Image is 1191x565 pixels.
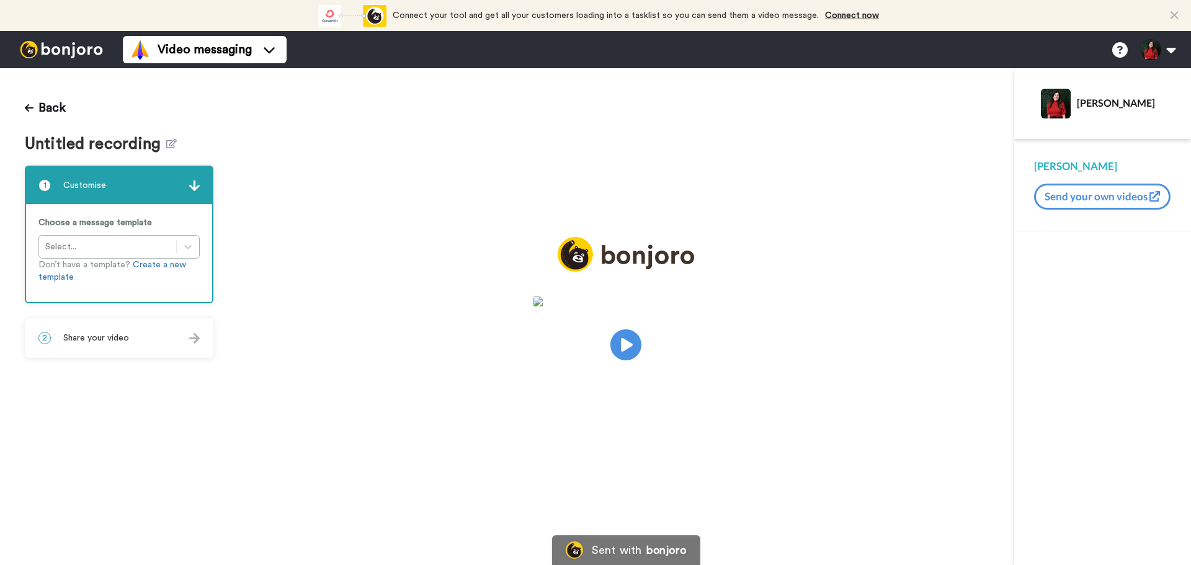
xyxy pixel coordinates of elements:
[130,40,150,60] img: vm-color.svg
[25,318,213,358] div: 2Share your video
[393,11,819,20] span: Connect your tool and get all your customers loading into a tasklist so you can send them a video...
[646,545,686,556] div: bonjoro
[592,545,641,556] div: Sent with
[15,41,108,58] img: bj-logo-header-white.svg
[1077,97,1171,109] div: [PERSON_NAME]
[566,541,583,559] img: Bonjoro Logo
[38,259,200,283] p: Don’t have a template?
[1034,159,1171,174] div: [PERSON_NAME]
[38,216,200,229] p: Choose a message template
[558,237,694,272] img: logo_full.png
[1041,89,1071,118] img: Profile Image
[25,93,66,123] button: Back
[189,180,200,191] img: arrow.svg
[825,11,879,20] a: Connect now
[25,135,166,153] span: Untitled recording
[38,332,51,344] span: 2
[1034,184,1171,210] button: Send your own videos
[552,535,700,565] a: Bonjoro LogoSent withbonjoro
[63,179,106,192] span: Customise
[318,5,386,27] div: animation
[533,296,719,306] img: 525f238b-b12f-4a7a-9c99-8aa0ccd8d503.jpg
[38,179,51,192] span: 1
[63,332,129,344] span: Share your video
[38,260,186,282] a: Create a new template
[189,333,200,344] img: arrow.svg
[158,41,252,58] span: Video messaging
